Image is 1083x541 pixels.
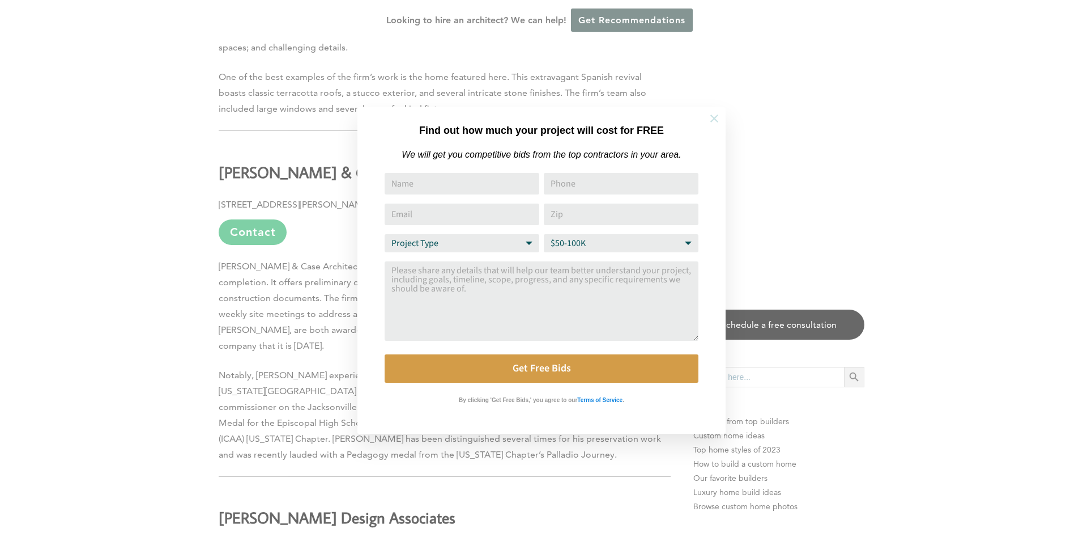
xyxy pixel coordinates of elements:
[622,397,624,403] strong: .
[385,173,539,195] input: Name
[577,394,622,404] a: Terms of Service
[694,99,734,138] button: Close
[402,150,681,159] em: We will get you competitive bids from the top contractors in your area.
[865,459,1069,527] iframe: Drift Widget Chat Controller
[385,204,539,225] input: Email Address
[385,261,698,341] textarea: Comment or Message
[459,397,577,403] strong: By clicking 'Get Free Bids,' you agree to our
[385,354,698,383] button: Get Free Bids
[544,204,698,225] input: Zip
[419,125,664,136] strong: Find out how much your project will cost for FREE
[544,234,698,252] select: Budget Range
[544,173,698,195] input: Phone
[385,234,539,252] select: Project Type
[577,397,622,403] strong: Terms of Service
